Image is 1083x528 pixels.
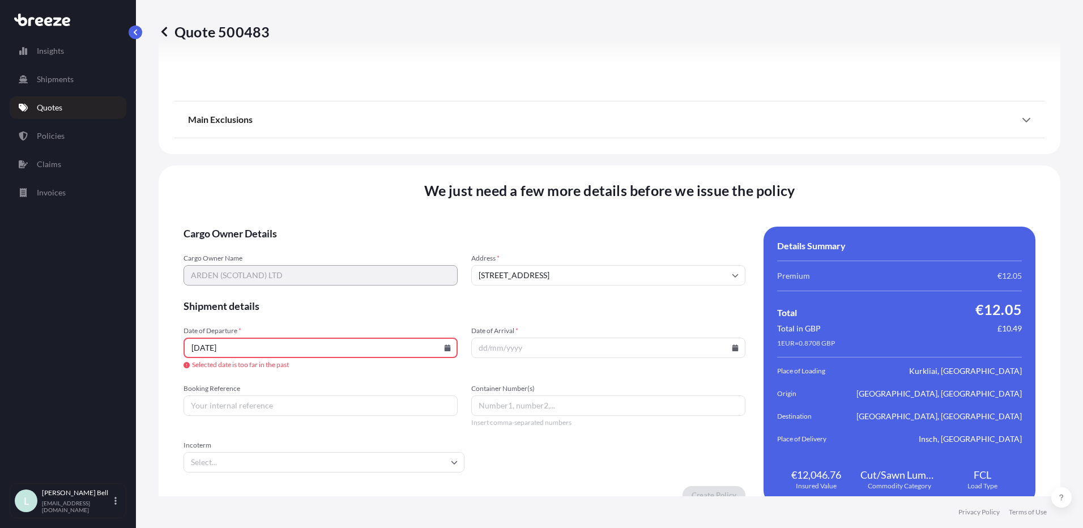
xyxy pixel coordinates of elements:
span: Destination [777,411,841,422]
input: Cargo owner address [471,265,745,286]
span: Load Type [967,482,997,491]
span: FCL [974,468,991,482]
p: Create Policy [692,489,736,501]
a: Claims [10,153,126,176]
span: 1 EUR = 0.8708 GBP [777,339,835,348]
span: Booking Reference [184,384,458,393]
span: Main Exclusions [188,114,253,125]
span: Insch, [GEOGRAPHIC_DATA] [919,433,1022,445]
p: [PERSON_NAME] Bell [42,488,112,497]
a: Shipments [10,68,126,91]
span: Date of Arrival [471,326,745,335]
span: £10.49 [997,323,1022,334]
p: [EMAIL_ADDRESS][DOMAIN_NAME] [42,500,112,513]
span: Insert comma-separated numbers [471,418,745,427]
span: Total [777,307,797,318]
span: €12,046.76 [791,468,841,482]
span: Cut/Sawn Lumber/Timber in Logs/Billets or similar forms [860,468,939,482]
span: Selected date is too far in the past [184,360,458,369]
a: Insights [10,40,126,62]
span: We just need a few more details before we issue the policy [424,181,795,199]
span: Place of Loading [777,365,841,377]
span: Details Summary [777,240,846,252]
span: Incoterm [184,441,464,450]
p: Insights [37,45,64,57]
span: Commodity Category [868,482,931,491]
input: dd/mm/yyyy [184,338,458,358]
span: Container Number(s) [471,384,745,393]
span: Kurkliai, [GEOGRAPHIC_DATA] [909,365,1022,377]
span: Cargo Owner Details [184,227,745,240]
span: Date of Departure [184,326,458,335]
a: Invoices [10,181,126,204]
a: Privacy Policy [958,508,1000,517]
span: L [24,495,29,506]
span: Insured Value [796,482,837,491]
p: Claims [37,159,61,170]
button: Create Policy [683,486,745,504]
span: Address [471,254,745,263]
input: Your internal reference [184,395,458,416]
span: Cargo Owner Name [184,254,458,263]
p: Shipments [37,74,74,85]
input: Select... [184,452,464,472]
a: Terms of Use [1009,508,1047,517]
span: Shipment details [184,299,745,313]
span: [GEOGRAPHIC_DATA], [GEOGRAPHIC_DATA] [856,388,1022,399]
span: €12.05 [975,300,1022,318]
span: Premium [777,270,810,282]
input: dd/mm/yyyy [471,338,745,358]
div: Main Exclusions [188,106,1031,133]
p: Invoices [37,187,66,198]
p: Quote 500483 [159,23,270,41]
p: Policies [37,130,65,142]
span: [GEOGRAPHIC_DATA], [GEOGRAPHIC_DATA] [856,411,1022,422]
span: €12.05 [997,270,1022,282]
a: Policies [10,125,126,147]
span: Total in GBP [777,323,821,334]
span: Origin [777,388,841,399]
a: Quotes [10,96,126,119]
input: Number1, number2,... [471,395,745,416]
span: Place of Delivery [777,433,841,445]
p: Quotes [37,102,62,113]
